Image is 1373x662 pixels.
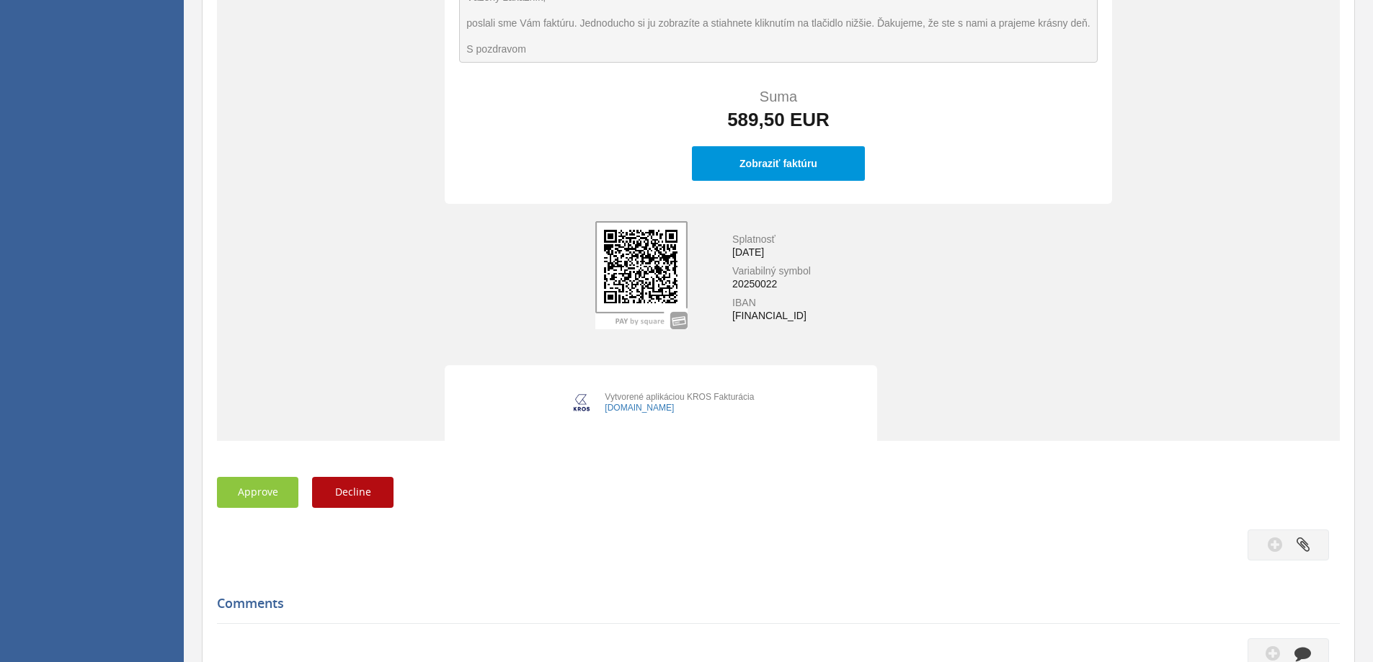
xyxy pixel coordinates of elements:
span: [DATE] [732,246,764,258]
button: Decline [312,477,394,508]
span: Splatnosť [732,233,776,245]
span: 20250022 [732,278,777,290]
span: Vytvorené aplikáciou KROS Fakturácia [605,392,754,402]
span: 589,50 EUR [727,109,830,130]
span: [FINANCIAL_ID] [732,310,807,321]
img: qrcode [595,221,688,329]
span: Suma [760,89,797,104]
a: [DOMAIN_NAME] [605,403,674,413]
button: Approve [217,477,298,508]
a: Zobraziť faktúru [709,157,848,170]
span: Variabilný symbol [732,265,811,277]
img: Kros 1 [567,388,596,417]
h5: Comments [217,596,1329,611]
span: IBAN [732,297,756,308]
